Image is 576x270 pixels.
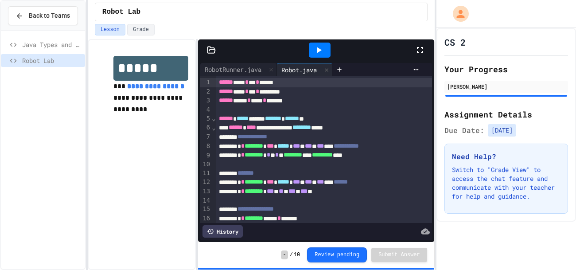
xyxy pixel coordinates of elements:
[200,205,211,214] div: 15
[378,251,420,258] span: Submit Answer
[200,106,211,114] div: 4
[200,142,211,151] div: 8
[200,160,211,169] div: 10
[8,6,78,25] button: Back to Teams
[200,187,211,196] div: 13
[447,82,565,90] div: [PERSON_NAME]
[29,11,70,20] span: Back to Teams
[200,65,266,74] div: RobotRunner.java
[22,40,82,49] span: Java Types and Methods review
[22,56,82,65] span: Robot Lab
[444,36,466,48] h1: CS 2
[444,125,484,136] span: Due Date:
[200,214,211,223] div: 16
[102,7,140,17] span: Robot Lab
[200,123,211,133] div: 6
[200,96,211,106] div: 3
[95,24,125,35] button: Lesson
[277,63,332,76] div: Robot.java
[200,87,211,97] div: 2
[307,247,367,262] button: Review pending
[200,178,211,187] div: 12
[488,124,516,137] span: [DATE]
[211,115,216,122] span: Fold line
[277,65,321,74] div: Robot.java
[444,108,568,121] h2: Assignment Details
[290,251,293,258] span: /
[200,78,211,87] div: 1
[200,169,211,178] div: 11
[281,250,288,259] span: -
[294,251,300,258] span: 10
[444,63,568,75] h2: Your Progress
[202,225,243,238] div: History
[200,114,211,124] div: 5
[200,133,211,142] div: 7
[452,165,560,201] p: Switch to "Grade View" to access the chat feature and communicate with your teacher for help and ...
[200,196,211,205] div: 14
[200,151,211,160] div: 9
[211,124,216,131] span: Fold line
[452,151,560,162] h3: Need Help?
[127,24,155,35] button: Grade
[371,248,427,262] button: Submit Answer
[200,63,277,76] div: RobotRunner.java
[444,4,471,24] div: My Account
